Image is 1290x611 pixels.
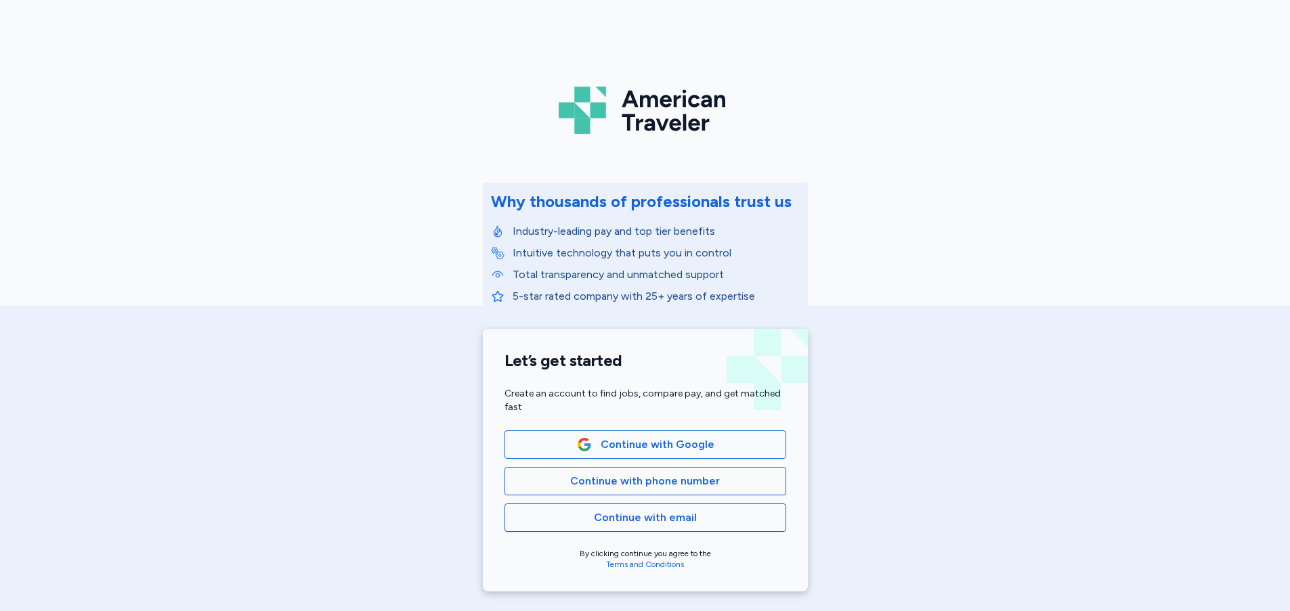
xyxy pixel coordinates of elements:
a: Terms and Conditions [606,560,684,569]
button: Google LogoContinue with Google [504,430,786,459]
span: Continue with phone number [570,473,720,489]
p: Intuitive technology that puts you in control [513,245,800,261]
img: Google Logo [577,437,592,452]
button: Continue with email [504,503,786,532]
span: Continue with email [594,510,697,526]
h1: Let’s get started [504,350,786,371]
div: Why thousands of professionals trust us [491,191,792,212]
span: Continue with Google [601,436,714,453]
p: Total transparency and unmatched support [513,267,800,283]
div: Create an account to find jobs, compare pay, and get matched fast [504,387,786,414]
p: 5-star rated company with 25+ years of expertise [513,288,800,304]
img: Logo [559,81,732,139]
p: Industry-leading pay and top tier benefits [513,223,800,240]
button: Continue with phone number [504,467,786,495]
div: By clicking continue you agree to the [504,548,786,570]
